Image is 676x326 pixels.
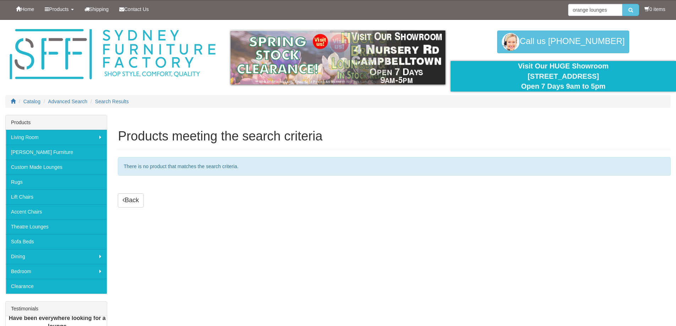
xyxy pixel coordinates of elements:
[39,0,79,18] a: Products
[6,145,107,160] a: [PERSON_NAME] Furniture
[456,61,671,92] div: Visit Our HUGE Showroom [STREET_ADDRESS] Open 7 Days 9am to 5pm
[118,157,671,176] div: There is no product that matches the search criteria.
[6,249,107,264] a: Dining
[6,219,107,234] a: Theatre Lounges
[6,264,107,279] a: Bedroom
[21,6,34,12] span: Home
[231,31,445,84] img: showroom.gif
[118,193,143,208] a: Back
[568,4,622,16] input: Site search
[23,99,40,104] a: Catalog
[124,6,149,12] span: Contact Us
[6,302,107,316] div: Testimonials
[118,129,671,143] h1: Products meeting the search criteria
[6,130,107,145] a: Living Room
[644,6,665,13] li: 0 items
[49,6,68,12] span: Products
[6,279,107,294] a: Clearance
[48,99,88,104] a: Advanced Search
[6,234,107,249] a: Sofa Beds
[6,204,107,219] a: Accent Chairs
[6,115,107,130] div: Products
[95,99,129,104] a: Search Results
[11,0,39,18] a: Home
[114,0,154,18] a: Contact Us
[89,6,109,12] span: Shipping
[79,0,114,18] a: Shipping
[6,27,219,82] img: Sydney Furniture Factory
[6,160,107,175] a: Custom Made Lounges
[6,189,107,204] a: Lift Chairs
[6,175,107,189] a: Rugs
